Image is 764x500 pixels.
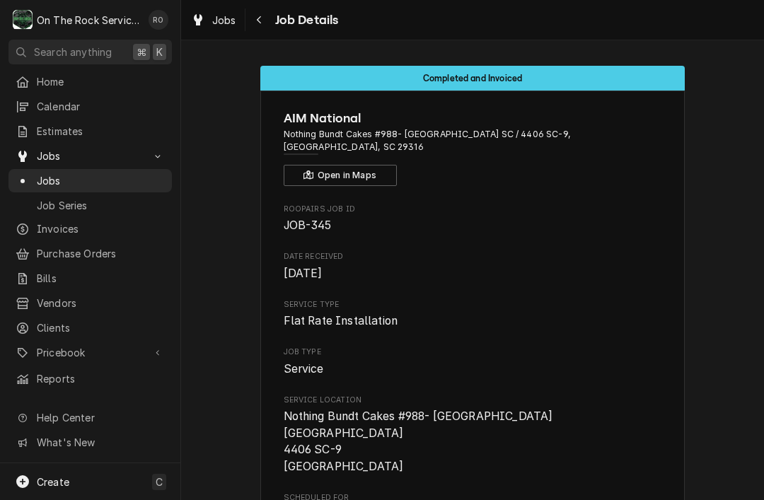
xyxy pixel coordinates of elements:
div: RO [149,10,168,30]
a: Vendors [8,291,172,315]
span: Estimates [37,124,165,139]
span: Service [284,362,324,376]
span: Service Type [284,313,662,330]
span: Jobs [37,149,144,163]
a: Go to Help Center [8,406,172,429]
a: Invoices [8,217,172,240]
span: Roopairs Job ID [284,204,662,215]
span: Home [37,74,165,89]
a: Purchase Orders [8,242,172,265]
span: Pricebook [37,345,144,360]
span: Job Series [37,198,165,213]
span: Reports [37,371,165,386]
span: Completed and Invoiced [423,74,523,83]
div: On The Rock Services's Avatar [13,10,33,30]
span: K [156,45,163,59]
span: Search anything [34,45,112,59]
span: Address [284,128,662,154]
a: Bills [8,267,172,290]
span: Help Center [37,410,163,425]
a: Reports [8,367,172,390]
div: O [13,10,33,30]
span: ⌘ [137,45,146,59]
a: Jobs [185,8,242,32]
div: Date Received [284,251,662,281]
span: Name [284,109,662,128]
span: Roopairs Job ID [284,217,662,234]
a: Go to Jobs [8,144,172,168]
span: Create [37,476,69,488]
div: Service Type [284,299,662,330]
a: Home [8,70,172,93]
span: Jobs [37,173,165,188]
a: Calendar [8,95,172,118]
span: Date Received [284,251,662,262]
span: Bills [37,271,165,286]
span: C [156,475,163,489]
span: Job Details [271,11,339,30]
div: Client Information [284,109,662,186]
div: Rich Ortega's Avatar [149,10,168,30]
span: Job Type [284,347,662,358]
div: Service Location [284,395,662,475]
a: Go to Pricebook [8,341,172,364]
a: Estimates [8,120,172,143]
span: JOB-345 [284,219,332,232]
span: Purchase Orders [37,246,165,261]
span: Jobs [212,13,236,28]
span: Vendors [37,296,165,310]
a: Go to What's New [8,431,172,454]
button: Search anything⌘K [8,40,172,64]
a: Job Series [8,194,172,217]
div: Job Type [284,347,662,377]
span: Job Type [284,361,662,378]
span: What's New [37,435,163,450]
span: Invoices [37,221,165,236]
span: Service Location [284,408,662,475]
span: Date Received [284,265,662,282]
span: [DATE] [284,267,323,280]
span: Clients [37,320,165,335]
div: Roopairs Job ID [284,204,662,234]
button: Open in Maps [284,165,397,186]
div: On The Rock Services [37,13,141,28]
a: Jobs [8,169,172,192]
span: Nothing Bundt Cakes #988- [GEOGRAPHIC_DATA] [GEOGRAPHIC_DATA] 4406 SC-9 [GEOGRAPHIC_DATA] [284,409,556,473]
span: Calendar [37,99,165,114]
a: Clients [8,316,172,339]
div: Status [260,66,685,91]
span: Service Type [284,299,662,310]
button: Navigate back [248,8,271,31]
span: Flat Rate Installation [284,314,398,327]
span: Service Location [284,395,662,406]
